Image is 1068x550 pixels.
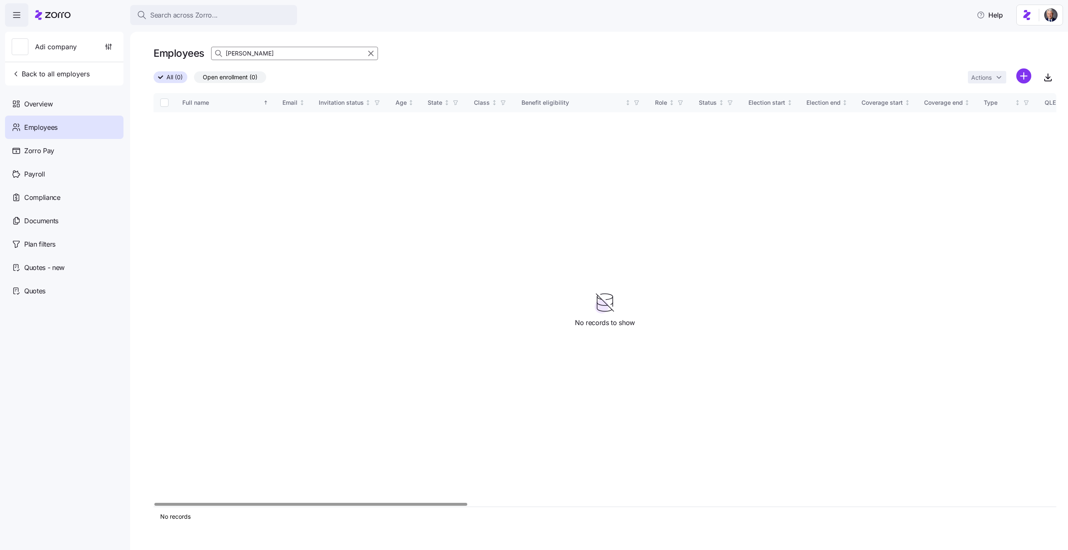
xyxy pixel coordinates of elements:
[718,100,724,106] div: Not sorted
[211,47,378,60] input: Search employees
[625,100,631,106] div: Not sorted
[5,256,123,279] a: Quotes - new
[299,100,305,106] div: Not sorted
[365,100,371,106] div: Not sorted
[154,47,204,60] h1: Employees
[24,262,65,273] span: Quotes - new
[806,98,841,107] div: Election end
[984,98,1013,107] div: Type
[444,100,450,106] div: Not sorted
[800,93,855,112] th: Election endNot sorted
[150,10,218,20] span: Search across Zorro...
[24,99,53,109] span: Overview
[5,232,123,256] a: Plan filters
[1015,100,1020,106] div: Not sorted
[491,100,497,106] div: Not sorted
[395,98,407,107] div: Age
[648,93,692,112] th: RoleNot sorted
[203,72,257,83] span: Open enrollment (0)
[176,93,276,112] th: Full nameSorted ascending
[692,93,742,112] th: StatusNot sorted
[699,98,717,107] div: Status
[130,5,297,25] button: Search across Zorro...
[389,93,421,112] th: AgeNot sorted
[977,93,1038,112] th: TypeNot sorted
[5,162,123,186] a: Payroll
[24,169,45,179] span: Payroll
[282,98,297,107] div: Email
[977,10,1003,20] span: Help
[515,93,648,112] th: Benefit eligibilityNot sorted
[312,93,389,112] th: Invitation statusNot sorted
[5,186,123,209] a: Compliance
[861,98,903,107] div: Coverage start
[24,216,58,226] span: Documents
[5,209,123,232] a: Documents
[160,512,1050,521] div: No records
[971,75,992,81] span: Actions
[428,98,442,107] div: State
[5,139,123,162] a: Zorro Pay
[5,92,123,116] a: Overview
[319,98,364,107] div: Invitation status
[924,98,963,107] div: Coverage end
[24,192,60,203] span: Compliance
[166,72,183,83] span: All (0)
[160,98,169,107] input: Select all records
[8,66,93,82] button: Back to all employers
[1016,68,1031,83] svg: add icon
[24,146,54,156] span: Zorro Pay
[12,69,90,79] span: Back to all employers
[904,100,910,106] div: Not sorted
[669,100,675,106] div: Not sorted
[842,100,848,106] div: Not sorted
[964,100,970,106] div: Not sorted
[182,98,262,107] div: Full name
[24,122,58,133] span: Employees
[1044,8,1058,22] img: 1dcb4e5d-e04d-4770-96a8-8d8f6ece5bdc-1719926415027.jpeg
[575,318,635,328] span: No records to show
[5,279,123,303] a: Quotes
[467,93,515,112] th: ClassNot sorted
[474,98,490,107] div: Class
[748,98,785,107] div: Election start
[24,239,55,250] span: Plan filters
[276,93,312,112] th: EmailNot sorted
[968,71,1006,83] button: Actions
[742,93,800,112] th: Election startNot sorted
[521,98,623,107] div: Benefit eligibility
[5,116,123,139] a: Employees
[787,100,793,106] div: Not sorted
[970,7,1010,23] button: Help
[263,100,269,106] div: Sorted ascending
[24,286,45,296] span: Quotes
[35,42,77,52] span: Adi company
[408,100,414,106] div: Not sorted
[655,98,667,107] div: Role
[855,93,917,112] th: Coverage startNot sorted
[917,93,977,112] th: Coverage endNot sorted
[421,93,467,112] th: StateNot sorted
